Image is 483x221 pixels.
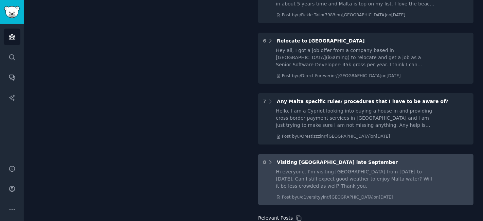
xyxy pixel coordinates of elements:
div: Post by u/Orestizzz in r/[GEOGRAPHIC_DATA] on [DATE] [282,134,390,140]
div: Hello, I am a Cypriot looking into buying a house in and providing cross border payment services ... [276,107,437,129]
span: Visiting [GEOGRAPHIC_DATA] late September [277,159,398,165]
span: Any Malta specific rules/ procedures that I have to be aware of? [277,99,448,104]
div: 7 [263,98,266,105]
div: Post by u/Direct-Forever in r/[GEOGRAPHIC_DATA] on [DATE] [282,73,401,79]
div: 6 [263,37,266,45]
img: GummySearch logo [4,6,20,18]
div: 8 [263,159,266,166]
div: Hi everyone. I’m visiting [GEOGRAPHIC_DATA] from [DATE] to [DATE]. Can I still expect good weathe... [276,168,437,190]
div: Post by u/Fickle-Tailor7983 in r/[GEOGRAPHIC_DATA] on [DATE] [282,12,405,18]
div: Hey all, I got a job offer from a company based in [GEOGRAPHIC_DATA](iGaming) to relocate and get... [276,47,437,68]
div: Post by u/d1versityy in r/[GEOGRAPHIC_DATA] on [DATE] [282,194,393,201]
span: Relocate to [GEOGRAPHIC_DATA] [277,38,365,44]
